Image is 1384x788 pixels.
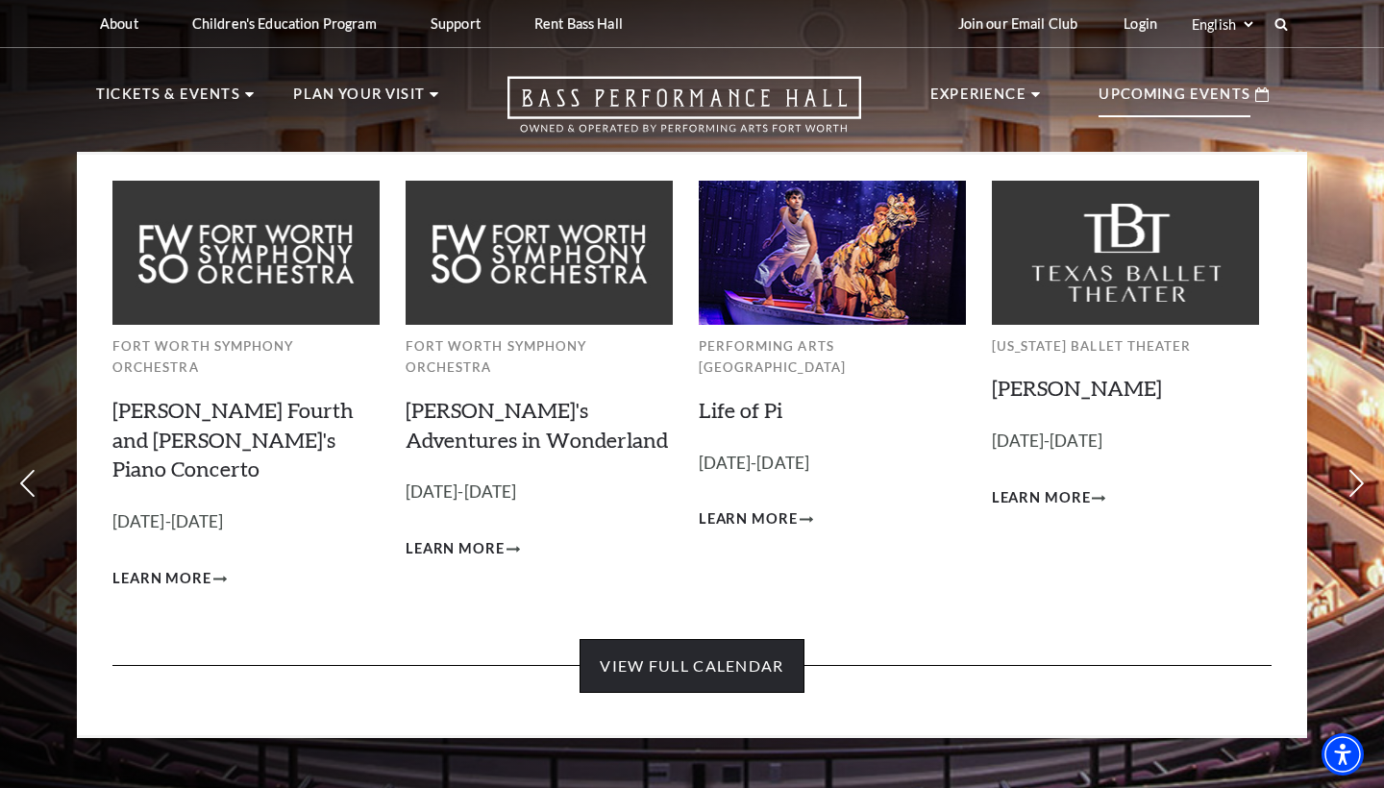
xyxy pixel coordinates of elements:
p: [DATE]-[DATE] [406,479,673,506]
img: Fort Worth Symphony Orchestra [406,181,673,324]
p: Fort Worth Symphony Orchestra [112,335,380,379]
img: Performing Arts Fort Worth [699,181,966,324]
p: Experience [930,83,1026,117]
img: Fort Worth Symphony Orchestra [112,181,380,324]
a: Learn More Alice's Adventures in Wonderland [406,537,520,561]
a: Learn More Brahms Fourth and Grieg's Piano Concerto [112,567,227,591]
p: Support [431,15,481,32]
a: Life of Pi [699,397,782,423]
p: Plan Your Visit [293,83,425,117]
p: Rent Bass Hall [534,15,623,32]
p: Performing Arts [GEOGRAPHIC_DATA] [699,335,966,379]
p: Fort Worth Symphony Orchestra [406,335,673,379]
p: Children's Education Program [192,15,377,32]
div: Accessibility Menu [1322,733,1364,776]
a: Open this option [438,76,930,152]
a: [PERSON_NAME] [992,375,1162,401]
span: Learn More [992,486,1091,510]
p: [DATE]-[DATE] [992,428,1259,456]
a: View Full Calendar [580,639,803,693]
a: [PERSON_NAME]'s Adventures in Wonderland [406,397,668,453]
p: Upcoming Events [1099,83,1250,117]
span: Learn More [699,507,798,531]
span: Learn More [112,567,211,591]
p: [DATE]-[DATE] [699,450,966,478]
p: About [100,15,138,32]
span: Learn More [406,537,505,561]
img: Texas Ballet Theater [992,181,1259,324]
p: [US_STATE] Ballet Theater [992,335,1259,357]
a: Learn More Life of Pi [699,507,813,531]
p: Tickets & Events [96,83,240,117]
a: Learn More Peter Pan [992,486,1106,510]
a: [PERSON_NAME] Fourth and [PERSON_NAME]'s Piano Concerto [112,397,354,482]
select: Select: [1188,15,1256,34]
p: [DATE]-[DATE] [112,508,380,536]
